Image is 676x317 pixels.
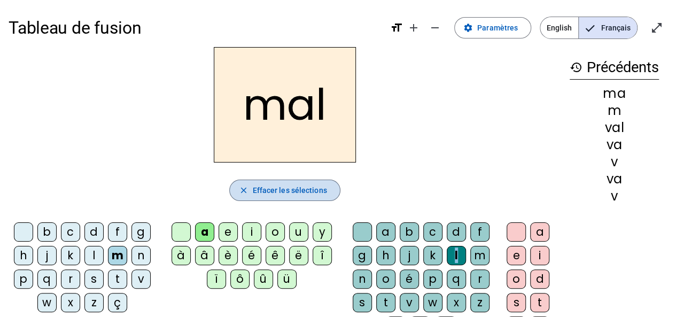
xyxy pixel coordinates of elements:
div: v [570,156,659,168]
div: l [84,246,104,265]
div: f [108,222,127,242]
button: Effacer les sélections [229,180,340,201]
div: ê [266,246,285,265]
span: Effacer les sélections [252,184,327,197]
mat-icon: history [570,61,582,74]
div: k [61,246,80,265]
div: s [507,293,526,312]
div: é [242,246,261,265]
div: m [470,246,489,265]
div: u [289,222,308,242]
div: d [447,222,466,242]
div: h [376,246,395,265]
span: Français [579,17,637,38]
span: English [540,17,578,38]
h3: Précédents [570,56,659,80]
div: ma [570,87,659,100]
div: a [376,222,395,242]
div: v [131,269,151,289]
div: s [84,269,104,289]
div: o [376,269,395,289]
div: w [423,293,442,312]
div: m [570,104,659,117]
button: Augmenter la taille de la police [403,17,424,38]
div: h [14,246,33,265]
div: r [61,269,80,289]
button: Diminuer la taille de la police [424,17,446,38]
div: z [84,293,104,312]
div: r [470,269,489,289]
div: va [570,173,659,185]
div: û [254,269,273,289]
div: o [507,269,526,289]
div: k [423,246,442,265]
div: l [447,246,466,265]
div: î [313,246,332,265]
div: ü [277,269,297,289]
div: t [108,269,127,289]
mat-icon: format_size [390,21,403,34]
button: Entrer en plein écran [646,17,667,38]
mat-icon: remove [429,21,441,34]
div: e [507,246,526,265]
div: val [570,121,659,134]
div: j [400,246,419,265]
div: à [172,246,191,265]
div: n [353,269,372,289]
div: q [37,269,57,289]
div: è [219,246,238,265]
div: p [14,269,33,289]
div: v [400,293,419,312]
div: â [195,246,214,265]
div: m [108,246,127,265]
div: n [131,246,151,265]
div: e [219,222,238,242]
div: z [470,293,489,312]
div: i [242,222,261,242]
mat-button-toggle-group: Language selection [540,17,638,39]
mat-icon: close [238,185,248,195]
div: j [37,246,57,265]
mat-icon: add [407,21,420,34]
div: p [423,269,442,289]
div: i [530,246,549,265]
div: va [570,138,659,151]
div: ï [207,269,226,289]
div: x [447,293,466,312]
div: g [353,246,372,265]
div: x [61,293,80,312]
div: ç [108,293,127,312]
div: f [470,222,489,242]
h1: Tableau de fusion [9,11,382,45]
h2: mal [214,47,356,163]
div: o [266,222,285,242]
div: t [530,293,549,312]
div: é [400,269,419,289]
div: w [37,293,57,312]
mat-icon: open_in_full [650,21,663,34]
div: a [530,222,549,242]
div: d [530,269,549,289]
div: c [61,222,80,242]
div: g [131,222,151,242]
div: b [37,222,57,242]
div: c [423,222,442,242]
span: Paramètres [477,21,518,34]
div: s [353,293,372,312]
mat-icon: settings [463,23,473,33]
div: v [570,190,659,203]
div: ô [230,269,250,289]
div: a [195,222,214,242]
div: ë [289,246,308,265]
div: d [84,222,104,242]
button: Paramètres [454,17,531,38]
div: q [447,269,466,289]
div: y [313,222,332,242]
div: b [400,222,419,242]
div: t [376,293,395,312]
